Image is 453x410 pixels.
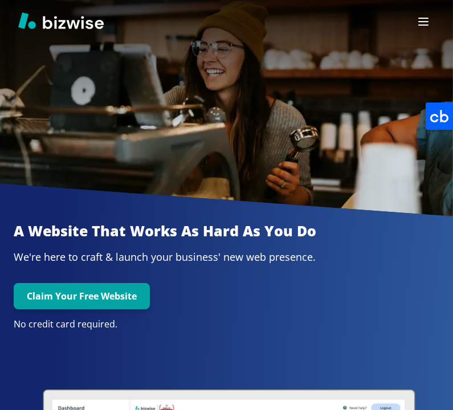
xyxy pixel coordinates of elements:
a: Claim Your Free Website [14,291,150,302]
img: Bizwise Logo [18,12,104,29]
button: Claim Your Free Website [14,283,150,309]
p: We're here to craft & launch your business' new web presence. [14,249,316,265]
p: No credit card required. [14,318,316,331]
h2: A Website That Works As Hard As You Do [14,221,316,240]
